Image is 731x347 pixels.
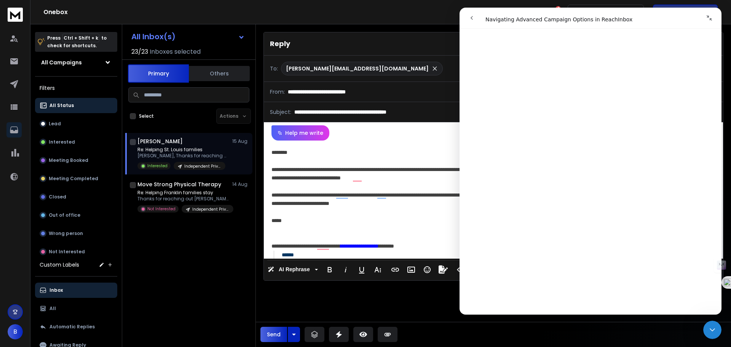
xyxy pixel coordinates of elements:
iframe: Intercom live chat [703,321,721,339]
button: Out of office [35,208,117,223]
h1: All Inbox(s) [131,33,176,40]
button: Primary [128,64,189,83]
span: 23 / 23 [131,47,148,56]
p: Thanks for reaching out [PERSON_NAME]! [137,196,229,202]
label: Select [139,113,154,119]
p: Not Interested [147,206,176,212]
button: B [8,324,23,339]
h1: Onebox [43,8,534,17]
p: 15 Aug [232,138,249,144]
p: Automatic Replies [49,324,95,330]
p: All [49,305,56,312]
p: Lead [49,121,61,127]
button: Not Interested [35,244,117,259]
button: Closed [35,189,117,205]
span: Ctrl + Shift + k [62,34,99,42]
p: [PERSON_NAME], Thanks for reaching out. [137,153,229,159]
p: Re: Helping Franklin families stay [137,190,229,196]
p: Independent Private Pay OT and PT [192,206,229,212]
p: Wrong person [49,230,83,237]
p: Subject: [270,108,291,116]
button: Get Free Credits [653,5,718,20]
button: More Text [370,262,385,277]
p: Interested [49,139,75,145]
p: Out of office [49,212,80,218]
img: logo [8,8,23,22]
p: Meeting Completed [49,176,98,182]
p: Inbox [49,287,63,293]
button: All Status [35,98,117,113]
button: Lead [35,116,117,131]
h1: All Campaigns [41,59,82,66]
span: 2 [555,6,561,11]
button: Emoticons [420,262,434,277]
button: Send [260,327,287,342]
h3: Custom Labels [40,261,79,269]
button: Meeting Completed [35,171,117,186]
p: All Status [49,102,74,109]
button: All [35,301,117,316]
button: Underline (Ctrl+U) [354,262,369,277]
p: Not Interested [49,249,85,255]
button: Automatic Replies [35,319,117,334]
button: Help me write [271,125,329,141]
button: Italic (Ctrl+I) [338,262,353,277]
p: Interested [147,163,168,169]
button: AI Rephrase [266,262,319,277]
button: Bold (Ctrl+B) [322,262,337,277]
p: Meeting Booked [49,157,88,163]
p: [PERSON_NAME][EMAIL_ADDRESS][DOMAIN_NAME] [286,65,429,72]
p: From: [270,88,285,96]
button: All Campaigns [35,55,117,70]
button: Insert Image (Ctrl+P) [404,262,418,277]
p: To: [270,65,278,72]
button: Signature [436,262,450,277]
p: Reply [270,38,290,49]
h3: Filters [35,83,117,93]
button: Wrong person [35,226,117,241]
span: AI Rephrase [277,266,311,273]
p: 14 Aug [232,181,249,187]
p: Press to check for shortcuts. [47,34,107,50]
button: Insert Link (Ctrl+K) [388,262,402,277]
div: To enrich screen reader interactions, please activate Accessibility in Grammarly extension settings [264,141,715,259]
button: Code View [453,262,468,277]
p: Re: Helping St. Louis families [137,147,229,153]
button: Inbox [35,283,117,298]
button: Others [189,65,250,82]
h1: [PERSON_NAME] [137,138,183,145]
p: Closed [49,194,66,200]
h3: Inboxes selected [150,47,201,56]
button: All Inbox(s) [125,29,251,44]
button: Meeting Booked [35,153,117,168]
button: Interested [35,134,117,150]
p: Independent Private Pay OT and PT [184,163,221,169]
h1: Move Strong Physical Therapy [137,181,221,188]
iframe: To enrich screen reader interactions, please activate Accessibility in Grammarly extension settings [460,8,721,315]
